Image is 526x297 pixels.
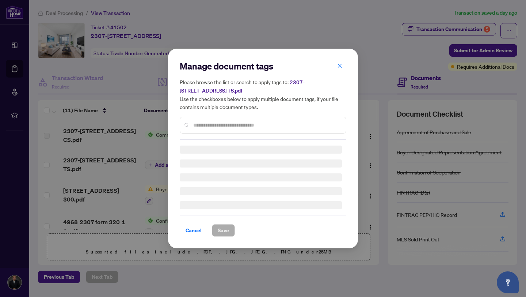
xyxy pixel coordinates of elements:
[337,63,342,68] span: close
[180,60,346,72] h2: Manage document tags
[180,78,346,111] h5: Please browse the list or search to apply tags to: Use the checkboxes below to apply multiple doc...
[180,224,207,237] button: Cancel
[186,225,202,236] span: Cancel
[497,271,519,293] button: Open asap
[212,224,235,237] button: Save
